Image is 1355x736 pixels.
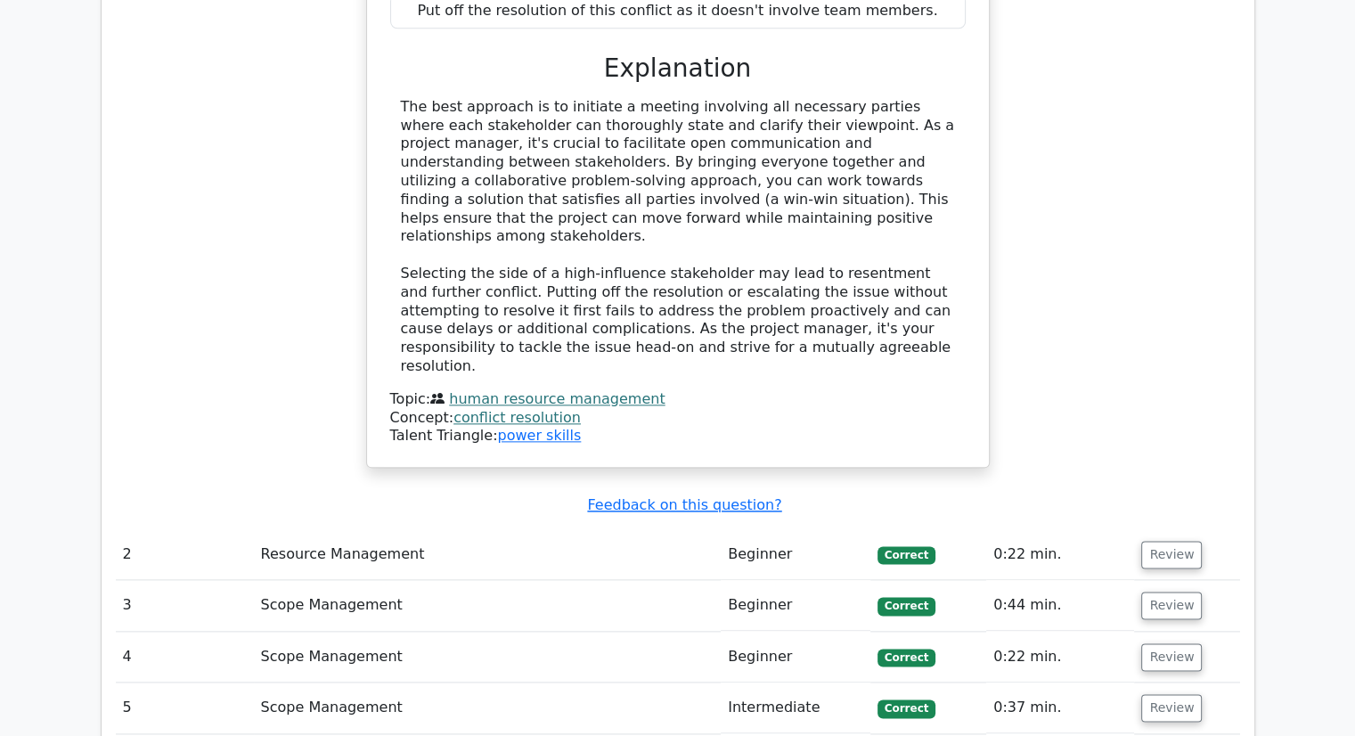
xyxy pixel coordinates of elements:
div: Talent Triangle: [390,390,966,446]
td: 0:22 min. [986,529,1134,580]
button: Review [1141,694,1202,722]
h3: Explanation [401,53,955,84]
td: Beginner [721,632,870,683]
button: Review [1141,541,1202,568]
span: Correct [877,649,935,666]
td: 4 [116,632,254,683]
td: Resource Management [254,529,722,580]
td: Beginner [721,529,870,580]
a: human resource management [449,390,665,407]
td: Scope Management [254,580,722,631]
span: Correct [877,597,935,615]
button: Review [1141,643,1202,671]
div: The best approach is to initiate a meeting involving all necessary parties where each stakeholder... [401,98,955,376]
td: 0:22 min. [986,632,1134,683]
a: power skills [497,427,581,444]
td: Intermediate [721,683,870,733]
a: conflict resolution [453,409,581,426]
td: 3 [116,580,254,631]
td: 0:44 min. [986,580,1134,631]
a: Feedback on this question? [587,496,781,513]
div: Concept: [390,409,966,428]
span: Correct [877,699,935,717]
td: Scope Management [254,632,722,683]
td: 5 [116,683,254,733]
span: Correct [877,546,935,564]
div: Topic: [390,390,966,409]
td: Scope Management [254,683,722,733]
button: Review [1141,592,1202,619]
td: 2 [116,529,254,580]
td: 0:37 min. [986,683,1134,733]
td: Beginner [721,580,870,631]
